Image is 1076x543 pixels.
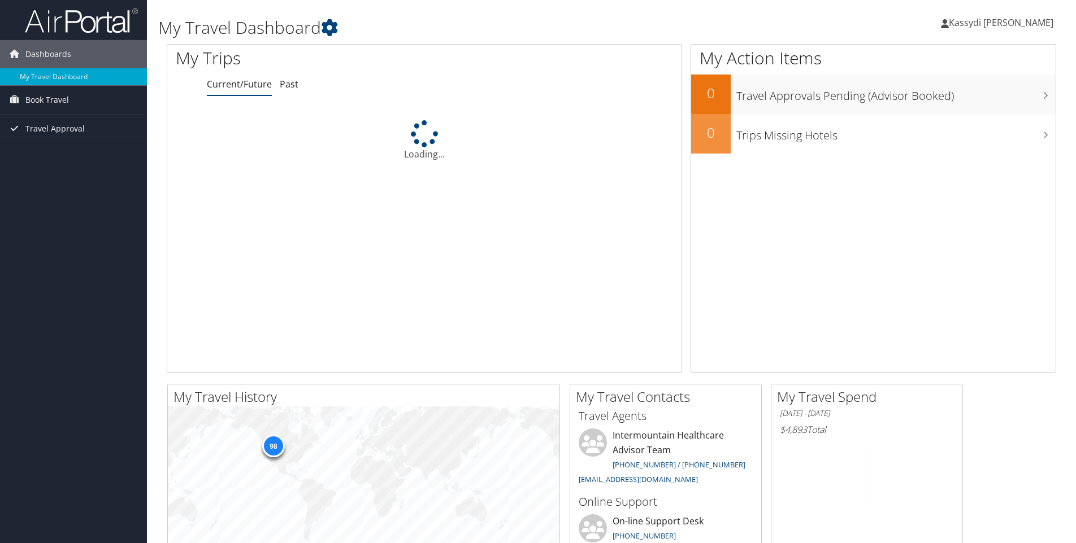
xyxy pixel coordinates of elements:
div: 98 [262,435,285,457]
h3: Travel Approvals Pending (Advisor Booked) [736,82,1056,104]
h2: My Travel History [173,387,559,406]
span: $4,893 [780,423,807,436]
h2: My Travel Contacts [576,387,761,406]
a: [EMAIL_ADDRESS][DOMAIN_NAME] [579,474,698,484]
h2: 0 [691,123,731,142]
h6: [DATE] - [DATE] [780,408,954,419]
a: [PHONE_NUMBER] / [PHONE_NUMBER] [613,459,745,470]
h3: Online Support [579,494,753,510]
span: Kassydi [PERSON_NAME] [949,16,1053,29]
span: Travel Approval [25,115,85,143]
a: 0Travel Approvals Pending (Advisor Booked) [691,75,1056,114]
span: Book Travel [25,86,69,114]
a: 0Trips Missing Hotels [691,114,1056,154]
a: Past [280,78,298,90]
h1: My Trips [176,46,459,70]
span: Dashboards [25,40,71,68]
a: Current/Future [207,78,272,90]
img: airportal-logo.png [25,7,138,34]
h2: My Travel Spend [777,387,962,406]
div: Loading... [167,120,682,161]
a: [PHONE_NUMBER] [613,531,676,541]
h2: 0 [691,84,731,103]
a: Kassydi [PERSON_NAME] [941,6,1065,40]
h3: Travel Agents [579,408,753,424]
li: Intermountain Healthcare Advisor Team [573,428,758,489]
h6: Total [780,423,954,436]
h3: Trips Missing Hotels [736,122,1056,143]
h1: My Travel Dashboard [158,16,762,40]
h1: My Action Items [691,46,1056,70]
